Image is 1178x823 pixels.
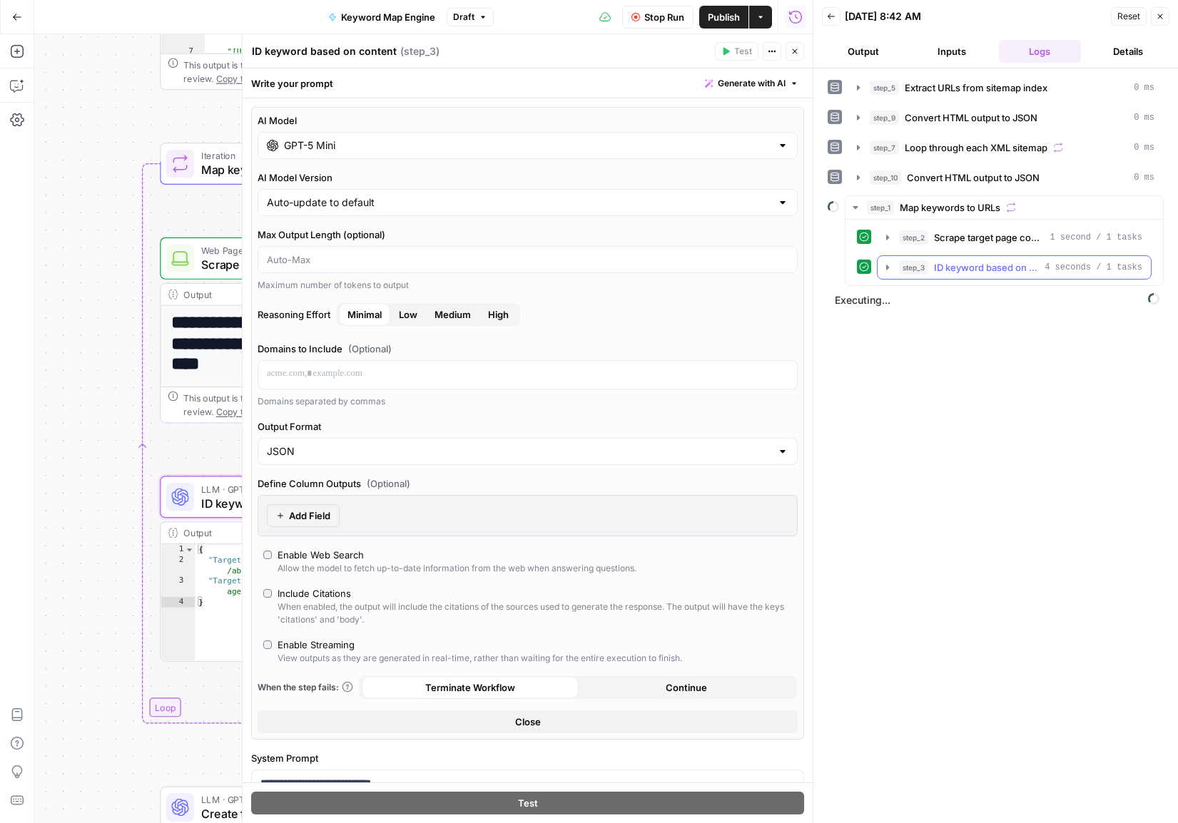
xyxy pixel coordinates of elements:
[160,715,432,734] div: Complete
[216,73,283,84] span: Copy the output
[715,42,758,61] button: Test
[258,279,798,292] div: Maximum number of tokens to output
[934,230,1044,245] span: Scrape target page content
[258,681,353,694] a: When the step fails:
[425,680,515,695] span: Terminate Workflow
[870,170,901,185] span: step_10
[278,562,636,575] div: Allow the model to fetch up-to-date information from the web when answering questions.
[870,81,899,95] span: step_5
[400,44,440,58] span: ( step_3 )
[878,226,1151,249] button: 1 second / 1 tasks
[258,710,798,733] button: Close
[161,555,195,576] div: 2
[258,419,798,434] label: Output Format
[251,792,804,814] button: Test
[479,303,517,326] button: Reasoning EffortMinimalLowMedium
[822,40,905,63] button: Output
[267,444,771,459] input: JSON
[848,166,1163,189] button: 0 ms
[183,391,424,419] div: This output is too large & has been abbreviated for review. to view the full content.
[160,476,432,662] div: LLM · GPT-5 MiniID keyword based on contentStep 3Output{ "Target URL":"[URL][DOMAIN_NAME] /about"...
[289,508,330,523] span: Add Field
[278,638,355,652] div: Enable Streaming
[258,170,798,185] label: AI Model Version
[1050,231,1142,244] span: 1 second / 1 tasks
[848,76,1163,99] button: 0 ms
[161,576,195,597] div: 3
[934,260,1039,275] span: ID keyword based on content
[1045,261,1142,274] span: 4 seconds / 1 tasks
[341,10,435,24] span: Keyword Map Engine
[320,6,444,29] button: Keyword Map Engine
[453,11,474,24] span: Draft
[201,494,384,512] span: ID keyword based on content
[263,589,272,598] input: Include CitationsWhen enabled, the output will include the citations of the sources used to gener...
[622,6,694,29] button: Stop Run
[243,68,813,98] div: Write your prompt
[1134,81,1154,94] span: 0 ms
[201,161,385,179] span: Map keywords to URLs
[579,676,796,699] button: Continue
[870,140,899,155] span: step_7
[258,113,798,128] label: AI Model
[258,342,798,356] label: Domains to Include
[161,544,195,555] div: 1
[1087,40,1169,63] button: Details
[999,40,1082,63] button: Logs
[708,10,740,24] span: Publish
[1134,141,1154,154] span: 0 ms
[644,10,684,24] span: Stop Run
[878,256,1151,279] button: 4 seconds / 1 tasks
[258,395,798,408] div: Domains separated by commas
[699,74,804,93] button: Generate with AI
[252,44,397,58] textarea: ID keyword based on content
[905,111,1037,125] span: Convert HTML output to JSON
[905,140,1047,155] span: Loop through each XML sitemap
[734,45,752,58] span: Test
[870,111,899,125] span: step_9
[447,8,494,26] button: Draft
[900,200,1000,215] span: Map keywords to URLs
[278,548,364,562] div: Enable Web Search
[263,551,272,559] input: Enable Web SearchAllow the model to fetch up-to-date information from the web when answering ques...
[1134,171,1154,184] span: 0 ms
[278,600,792,626] div: When enabled, the output will include the citations of the sources used to generate the response....
[267,195,771,210] input: Auto-update to default
[907,170,1040,185] span: Convert HTML output to JSON
[899,260,928,275] span: step_3
[201,482,384,496] span: LLM · GPT-5 Mini
[160,143,432,185] div: LoopLoop1IterationMap keywords to URLsStep 1
[666,680,707,695] span: Continue
[867,200,894,215] span: step_1
[848,106,1163,129] button: 0 ms
[251,751,804,765] label: System Prompt
[183,58,424,86] div: This output is too large & has been abbreviated for review. to view the full content.
[848,136,1163,159] button: 0 ms
[267,504,340,527] button: Add Field
[185,544,195,555] span: Toggle code folding, rows 1 through 4
[488,307,509,322] span: High
[390,303,426,326] button: Reasoning EffortMinimalMediumHigh
[161,597,195,608] div: 4
[699,6,748,29] button: Publish
[201,804,382,822] span: Create full Keyword Map
[201,792,382,807] span: LLM · GPT-4o Mini
[183,287,383,302] div: Output
[831,289,1164,312] span: Executing...
[201,256,384,274] span: Scrape target page content
[426,303,479,326] button: Reasoning EffortMinimalLowHigh
[347,307,382,322] span: Minimal
[718,77,786,90] span: Generate with AI
[267,252,788,267] input: Auto-Max
[216,407,283,417] span: Copy the output
[367,476,410,491] span: (Optional)
[161,25,204,46] div: 6
[183,526,383,540] div: Output
[201,149,385,163] span: Iteration
[161,46,204,68] div: 7
[905,81,1047,95] span: Extract URLs from sitemap index
[899,230,928,245] span: step_2
[1111,7,1147,26] button: Reset
[263,640,272,649] input: Enable StreamingView outputs as they are generated in real-time, rather than waiting for the enti...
